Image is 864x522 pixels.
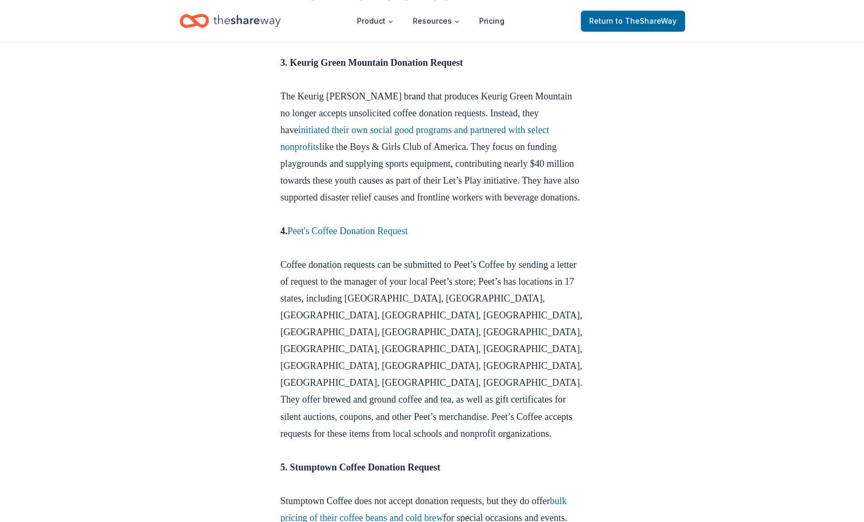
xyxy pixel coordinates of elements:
[281,54,584,223] p: The Keurig [PERSON_NAME] brand that produces Keurig Green Mountain no longer accepts unsolicited ...
[281,226,408,236] strong: 4.
[287,226,408,236] a: Peet's Coffee Donation Request
[281,461,441,472] strong: 5. Stumptown Coffee Donation Request
[281,223,584,458] p: Coffee donation requests can be submitted to Peet’s Coffee by sending a letter of request to the ...
[349,8,513,33] nav: Main
[349,11,402,32] button: Product
[471,11,513,32] a: Pricing
[180,8,281,33] a: Home
[615,16,677,25] span: to TheShareWay
[404,11,469,32] button: Resources
[281,125,549,152] a: initiated their own social good programs and partnered with select nonprofits
[581,11,685,32] a: Returnto TheShareWay
[589,15,677,27] span: Return
[281,57,463,68] strong: 3. Keurig Green Mountain Donation Request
